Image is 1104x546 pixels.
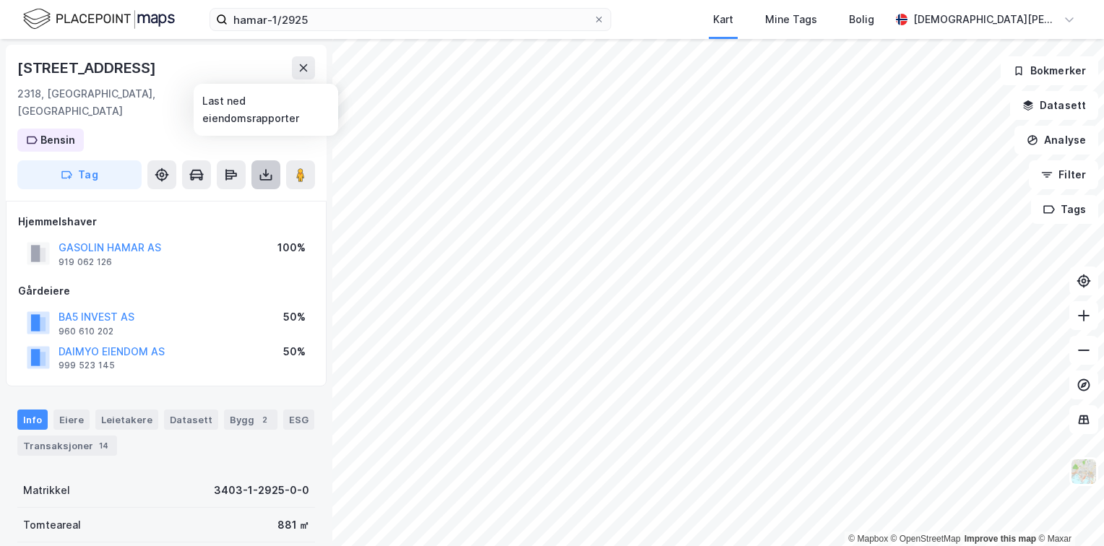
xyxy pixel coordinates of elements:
[1032,477,1104,546] iframe: Chat Widget
[17,56,159,79] div: [STREET_ADDRESS]
[224,409,277,430] div: Bygg
[1001,56,1098,85] button: Bokmerker
[848,534,888,544] a: Mapbox
[23,6,175,32] img: logo.f888ab2527a4732fd821a326f86c7f29.svg
[17,160,142,189] button: Tag
[23,516,81,534] div: Tomteareal
[18,282,314,300] div: Gårdeiere
[277,239,306,256] div: 100%
[247,85,315,120] div: Hamar, 1/2925
[1010,91,1098,120] button: Datasett
[23,482,70,499] div: Matrikkel
[59,326,113,337] div: 960 610 202
[1032,477,1104,546] div: Kontrollprogram for chat
[1029,160,1098,189] button: Filter
[59,360,115,371] div: 999 523 145
[1031,195,1098,224] button: Tags
[1014,126,1098,155] button: Analyse
[277,516,309,534] div: 881 ㎡
[257,412,272,427] div: 2
[17,85,247,120] div: 2318, [GEOGRAPHIC_DATA], [GEOGRAPHIC_DATA]
[164,409,218,430] div: Datasett
[18,213,314,230] div: Hjemmelshaver
[95,409,158,430] div: Leietakere
[17,435,117,456] div: Transaksjoner
[765,11,817,28] div: Mine Tags
[283,308,306,326] div: 50%
[59,256,112,268] div: 919 062 126
[965,534,1036,544] a: Improve this map
[40,131,75,149] div: Bensin
[891,534,961,544] a: OpenStreetMap
[96,438,111,453] div: 14
[1070,458,1097,485] img: Z
[228,9,593,30] input: Søk på adresse, matrikkel, gårdeiere, leietakere eller personer
[913,11,1058,28] div: [DEMOGRAPHIC_DATA][PERSON_NAME]
[53,409,90,430] div: Eiere
[17,409,48,430] div: Info
[849,11,874,28] div: Bolig
[713,11,733,28] div: Kart
[283,343,306,360] div: 50%
[283,409,314,430] div: ESG
[214,482,309,499] div: 3403-1-2925-0-0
